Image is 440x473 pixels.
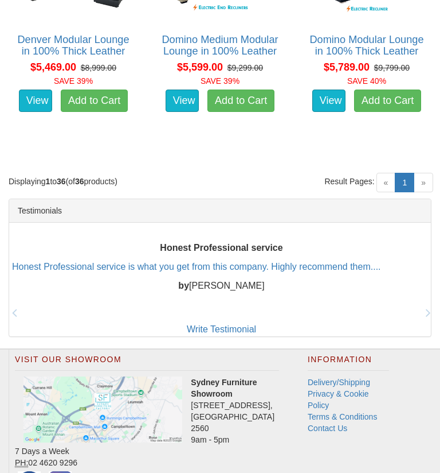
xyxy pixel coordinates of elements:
strong: Sydney Furniture Showroom [191,378,257,398]
a: Domino Medium Modular Lounge in 100% Leather [162,34,278,57]
strong: 36 [75,177,84,186]
a: Honest Professional service is what you get from this company. Highly recommend them.... [12,262,381,272]
a: Add to Cart [61,90,128,113]
font: SAVE 39% [201,76,239,86]
span: Result Pages: [324,176,374,187]
a: View [312,90,345,113]
div: Testimonials [9,199,431,223]
font: SAVE 40% [347,76,386,86]
b: Honest Professional service [160,243,282,253]
del: $9,299.00 [227,63,263,72]
a: 1 [395,173,414,192]
a: Contact Us [308,424,347,433]
a: Write Testimonial [187,324,256,334]
a: Denver Modular Lounge in 100% Thick Leather [17,34,129,57]
span: $5,469.00 [30,61,76,73]
a: View [166,90,199,113]
h2: Visit Our Showroom [15,355,279,370]
img: Click to activate map [23,377,182,443]
strong: 1 [46,177,50,186]
a: Domino Modular Lounge in 100% Thick Leather [309,34,423,57]
font: SAVE 39% [54,76,93,86]
abbr: Phone [15,458,28,468]
del: $9,799.00 [374,63,410,72]
a: Add to Cart [354,90,421,113]
a: Add to Cart [207,90,274,113]
span: » [414,173,433,192]
strong: 36 [57,177,66,186]
p: [PERSON_NAME] [12,280,431,293]
a: Delivery/Shipping [308,378,370,387]
span: $5,599.00 [177,61,223,73]
a: Terms & Conditions [308,412,377,421]
span: $5,789.00 [324,61,370,73]
del: $8,999.00 [81,63,116,72]
b: by [178,281,189,290]
span: « [376,173,396,192]
a: View [19,90,52,113]
h2: Information [308,355,389,370]
a: Privacy & Cookie Policy [308,389,369,410]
